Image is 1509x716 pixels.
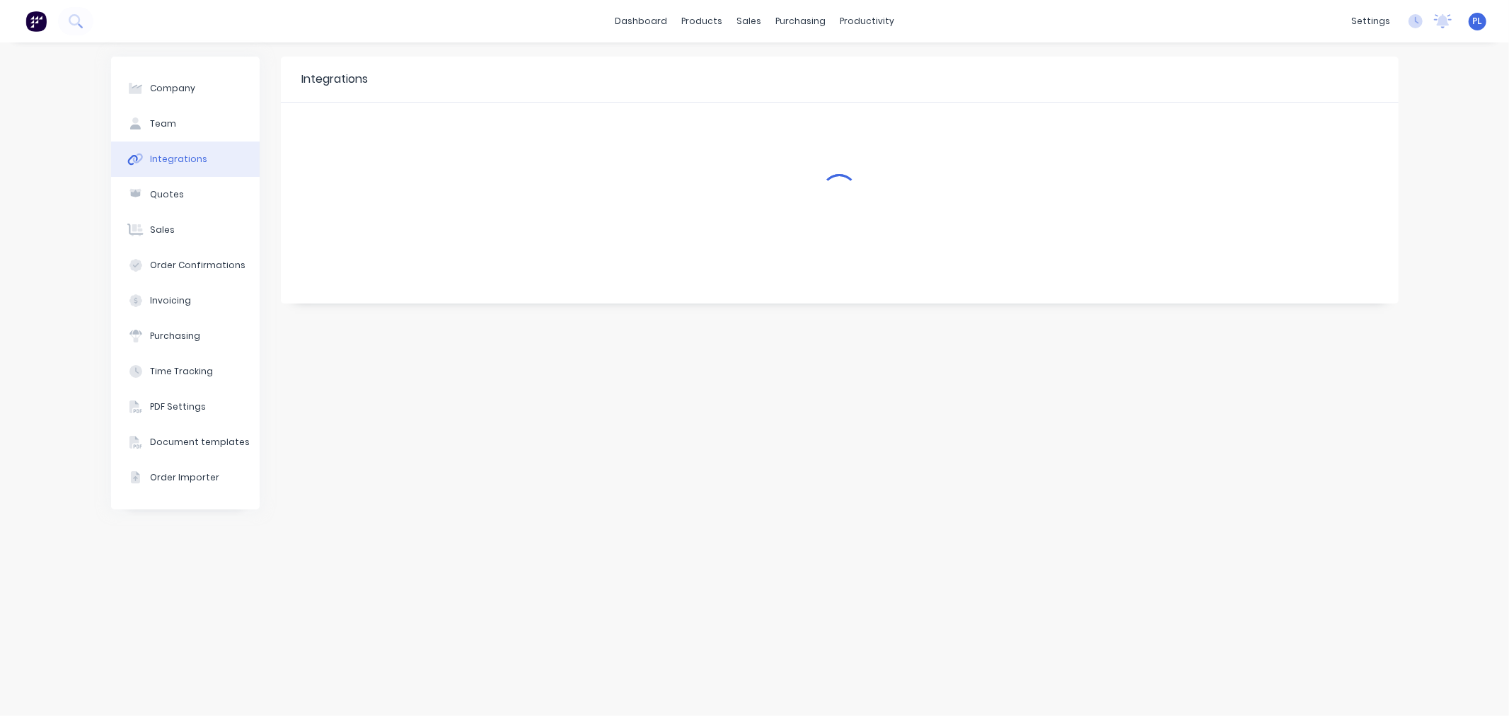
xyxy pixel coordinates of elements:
button: Time Tracking [111,354,260,389]
div: Company [150,82,195,95]
button: Team [111,106,260,142]
button: Purchasing [111,318,260,354]
button: Quotes [111,177,260,212]
div: Order Confirmations [150,259,245,272]
div: sales [729,11,768,32]
button: PDF Settings [111,389,260,425]
button: Order Confirmations [111,248,260,283]
button: Order Importer [111,460,260,495]
div: purchasing [768,11,833,32]
button: Invoicing [111,283,260,318]
div: Sales [150,224,175,236]
span: PL [1473,15,1483,28]
div: Purchasing [150,330,200,342]
div: Time Tracking [150,365,213,378]
div: Invoicing [150,294,191,307]
img: Factory [25,11,47,32]
div: Order Importer [150,471,219,484]
div: PDF Settings [150,400,206,413]
button: Company [111,71,260,106]
a: dashboard [608,11,674,32]
div: products [674,11,729,32]
div: Document templates [150,436,250,449]
div: settings [1344,11,1397,32]
button: Sales [111,212,260,248]
div: Integrations [302,71,369,88]
button: Integrations [111,142,260,177]
div: Team [150,117,176,130]
div: Integrations [150,153,207,166]
div: Quotes [150,188,184,201]
div: productivity [833,11,901,32]
button: Document templates [111,425,260,460]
